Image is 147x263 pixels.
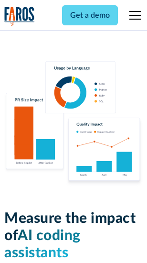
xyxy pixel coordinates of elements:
img: Charts tracking GitHub Copilot's usage and impact on velocity and quality [4,61,143,187]
a: Get a demo [62,5,118,25]
div: menu [124,4,143,27]
a: home [4,7,35,26]
img: Logo of the analytics and reporting company Faros. [4,7,35,26]
h1: Measure the impact of [4,210,143,262]
span: AI coding assistants [4,229,81,260]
